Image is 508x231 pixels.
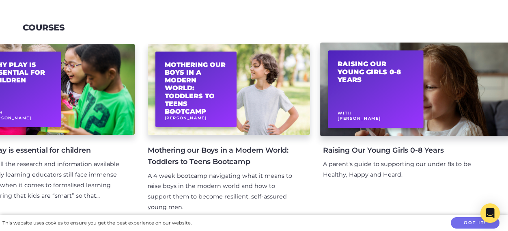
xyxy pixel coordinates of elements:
div: Open Intercom Messenger [480,203,500,223]
button: Got it! [451,217,499,229]
div: A parent's guide to supporting our under 8s to be Healthy, Happy and Heard. [323,159,495,180]
span: [PERSON_NAME] [338,117,381,121]
h4: Raising Our Young Girls 0-8 Years [323,145,495,156]
h2: Mothering our Boys in a Modern World: Toddlers to Teens Bootcamp [165,61,228,115]
h4: Mothering our Boys in a Modern World: Toddlers to Teens Bootcamp [148,145,297,167]
div: This website uses cookies to ensure you get the best experience on our website. [2,219,192,227]
div: A 4 week bootcamp navigating what it means to raise boys in the modern world and how to support t... [148,171,297,213]
span: [PERSON_NAME] [165,116,207,120]
h3: Courses [23,23,65,33]
span: With [165,110,179,114]
span: With [338,111,352,115]
h2: Raising Our Young Girls 0-8 Years [338,60,414,84]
